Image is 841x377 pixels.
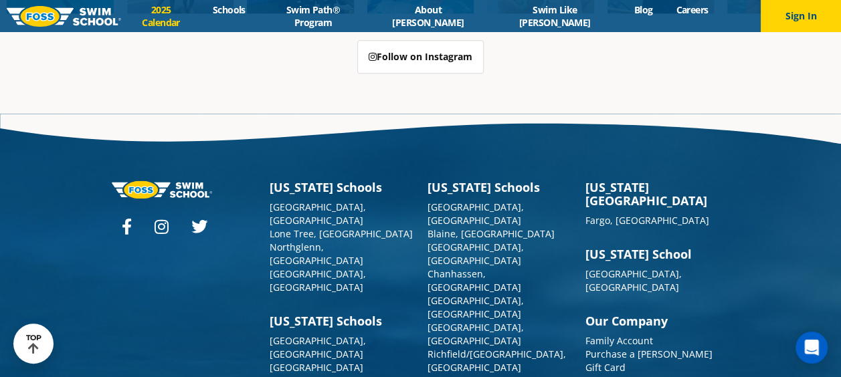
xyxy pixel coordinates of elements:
a: Lone Tree, [GEOGRAPHIC_DATA] [270,227,413,240]
a: Swim Path® Program [257,3,369,29]
a: Purchase a [PERSON_NAME] Gift Card [585,348,713,374]
a: [GEOGRAPHIC_DATA], [GEOGRAPHIC_DATA] [428,201,524,227]
div: Open Intercom Messenger [796,332,828,364]
a: Family Account [585,334,653,347]
img: FOSS Swim School Logo [7,6,121,27]
a: [GEOGRAPHIC_DATA], [GEOGRAPHIC_DATA] [428,294,524,320]
h3: [US_STATE] Schools [270,314,414,328]
h3: [US_STATE] Schools [428,180,572,194]
a: [GEOGRAPHIC_DATA], [GEOGRAPHIC_DATA] [270,267,366,293]
a: Follow on Instagram [357,40,484,74]
a: 2025 Calendar [121,3,201,29]
h3: [US_STATE][GEOGRAPHIC_DATA] [585,180,730,207]
a: [GEOGRAPHIC_DATA], [GEOGRAPHIC_DATA] [270,334,366,360]
a: Schools [201,3,257,16]
a: Fargo, [GEOGRAPHIC_DATA] [585,214,709,227]
div: TOP [26,334,41,354]
img: Foss-logo-horizontal-white.svg [112,180,212,199]
a: [GEOGRAPHIC_DATA], [GEOGRAPHIC_DATA] [585,267,682,293]
h3: Our Company [585,314,730,328]
h3: [US_STATE] School [585,247,730,261]
a: About [PERSON_NAME] [369,3,487,29]
a: Northglenn, [GEOGRAPHIC_DATA] [270,241,363,267]
a: [GEOGRAPHIC_DATA], [GEOGRAPHIC_DATA] [270,201,366,227]
a: Careers [664,3,720,16]
h3: [US_STATE] Schools [270,180,414,194]
a: [GEOGRAPHIC_DATA], [GEOGRAPHIC_DATA] [428,321,524,347]
a: Richfield/[GEOGRAPHIC_DATA], [GEOGRAPHIC_DATA] [428,348,566,374]
a: Blog [622,3,664,16]
a: Swim Like [PERSON_NAME] [487,3,622,29]
a: Chanhassen, [GEOGRAPHIC_DATA] [428,267,521,293]
a: Blaine, [GEOGRAPHIC_DATA] [428,227,555,240]
a: [GEOGRAPHIC_DATA], [GEOGRAPHIC_DATA] [428,241,524,267]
